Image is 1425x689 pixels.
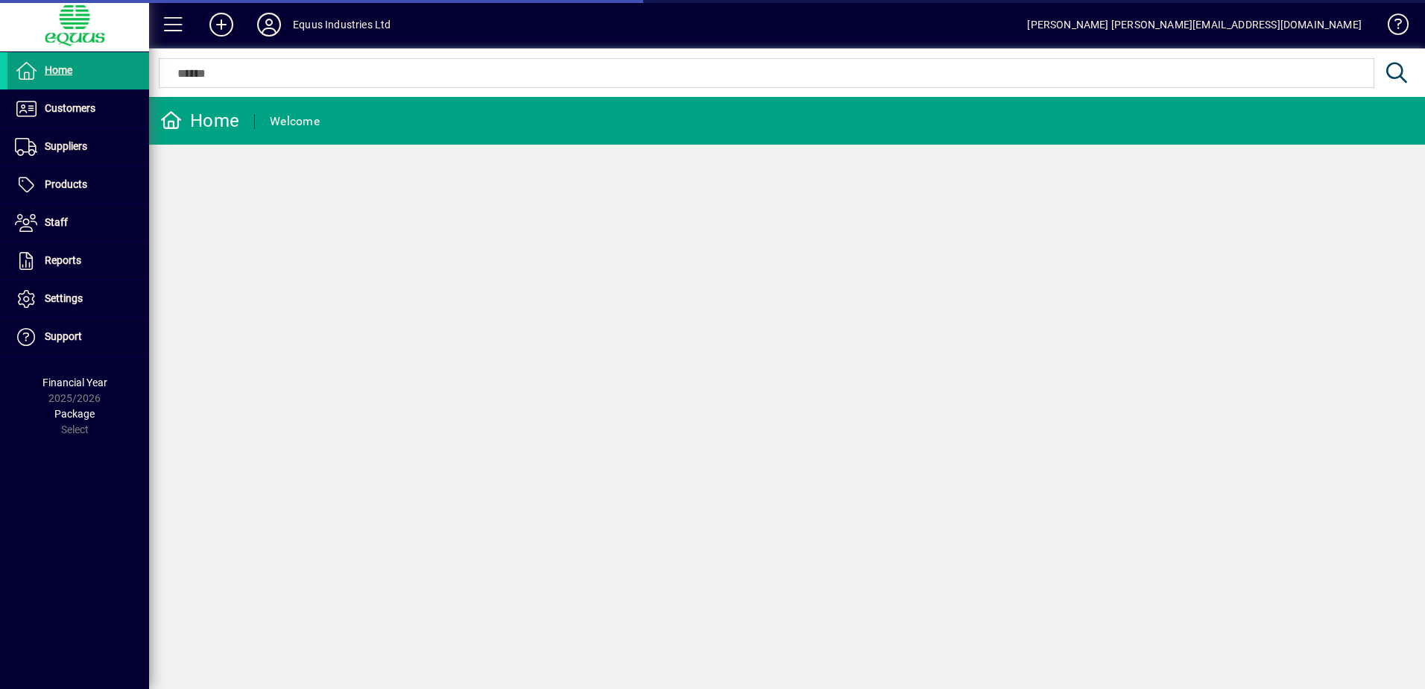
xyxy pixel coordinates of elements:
div: Equus Industries Ltd [293,13,391,37]
button: Add [198,11,245,38]
span: Customers [45,102,95,114]
a: Knowledge Base [1377,3,1406,51]
a: Staff [7,204,149,242]
a: Suppliers [7,128,149,166]
span: Support [45,330,82,342]
div: Welcome [270,110,320,133]
span: Home [45,64,72,76]
span: Suppliers [45,140,87,152]
span: Package [54,408,95,420]
a: Reports [7,242,149,280]
div: [PERSON_NAME] [PERSON_NAME][EMAIL_ADDRESS][DOMAIN_NAME] [1027,13,1362,37]
span: Products [45,178,87,190]
div: Home [160,109,239,133]
a: Support [7,318,149,356]
span: Staff [45,216,68,228]
a: Products [7,166,149,204]
a: Settings [7,280,149,318]
span: Reports [45,254,81,266]
span: Financial Year [42,377,107,388]
button: Profile [245,11,293,38]
span: Settings [45,292,83,304]
a: Customers [7,90,149,128]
